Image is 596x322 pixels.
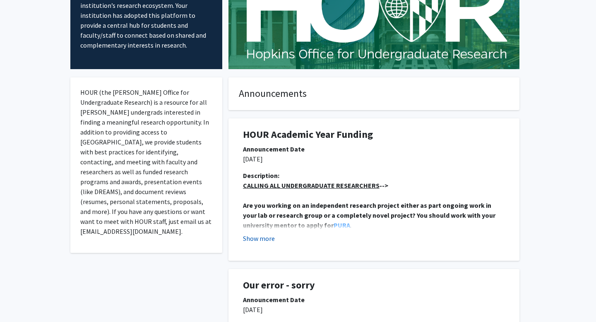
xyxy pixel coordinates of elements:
p: HOUR (the [PERSON_NAME] Office for Undergraduate Research) is a resource for all [PERSON_NAME] un... [80,87,212,236]
div: Announcement Date [243,144,505,154]
iframe: Chat [6,285,35,316]
strong: --> [243,181,388,190]
p: [DATE] [243,154,505,164]
div: Announcement Date [243,295,505,305]
a: PURA [334,221,350,229]
h1: Our error - sorry [243,279,505,291]
button: Show more [243,233,275,243]
strong: Are you working on an independent research project either as part ongoing work in your lab or res... [243,201,497,229]
h1: HOUR Academic Year Funding [243,129,505,141]
div: Description: [243,171,505,180]
u: CALLING ALL UNDERGRADUATE RESEARCHERS [243,181,380,190]
h4: Announcements [239,88,509,100]
p: [DATE] [243,305,505,315]
p: . [243,200,505,230]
